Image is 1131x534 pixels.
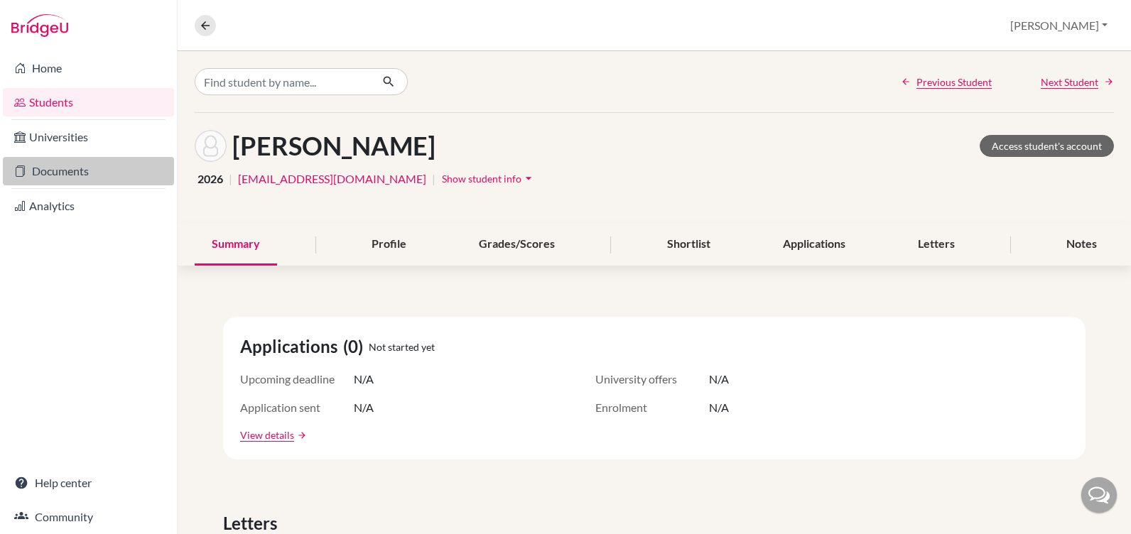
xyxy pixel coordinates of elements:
[355,224,423,266] div: Profile
[232,131,435,161] h1: [PERSON_NAME]
[3,469,174,497] a: Help center
[3,123,174,151] a: Universities
[195,130,227,162] img: Mia Simon's avatar
[195,68,371,95] input: Find student by name...
[901,75,992,89] a: Previous Student
[980,135,1114,157] a: Access student's account
[3,54,174,82] a: Home
[901,224,972,266] div: Letters
[32,10,61,23] span: Help
[294,430,307,440] a: arrow_forward
[432,170,435,187] span: |
[442,173,521,185] span: Show student info
[240,371,354,388] span: Upcoming deadline
[197,170,223,187] span: 2026
[595,371,709,388] span: University offers
[521,171,536,185] i: arrow_drop_down
[195,224,277,266] div: Summary
[343,334,369,359] span: (0)
[462,224,572,266] div: Grades/Scores
[3,88,174,116] a: Students
[354,371,374,388] span: N/A
[709,371,729,388] span: N/A
[650,224,727,266] div: Shortlist
[240,334,343,359] span: Applications
[1049,224,1114,266] div: Notes
[1004,12,1114,39] button: [PERSON_NAME]
[1041,75,1098,89] span: Next Student
[3,157,174,185] a: Documents
[11,14,68,37] img: Bridge-U
[441,168,536,190] button: Show student infoarrow_drop_down
[766,224,862,266] div: Applications
[3,503,174,531] a: Community
[369,339,435,354] span: Not started yet
[3,192,174,220] a: Analytics
[595,399,709,416] span: Enrolment
[240,427,294,442] a: View details
[240,399,354,416] span: Application sent
[354,399,374,416] span: N/A
[238,170,426,187] a: [EMAIL_ADDRESS][DOMAIN_NAME]
[1041,75,1114,89] a: Next Student
[709,399,729,416] span: N/A
[229,170,232,187] span: |
[916,75,992,89] span: Previous Student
